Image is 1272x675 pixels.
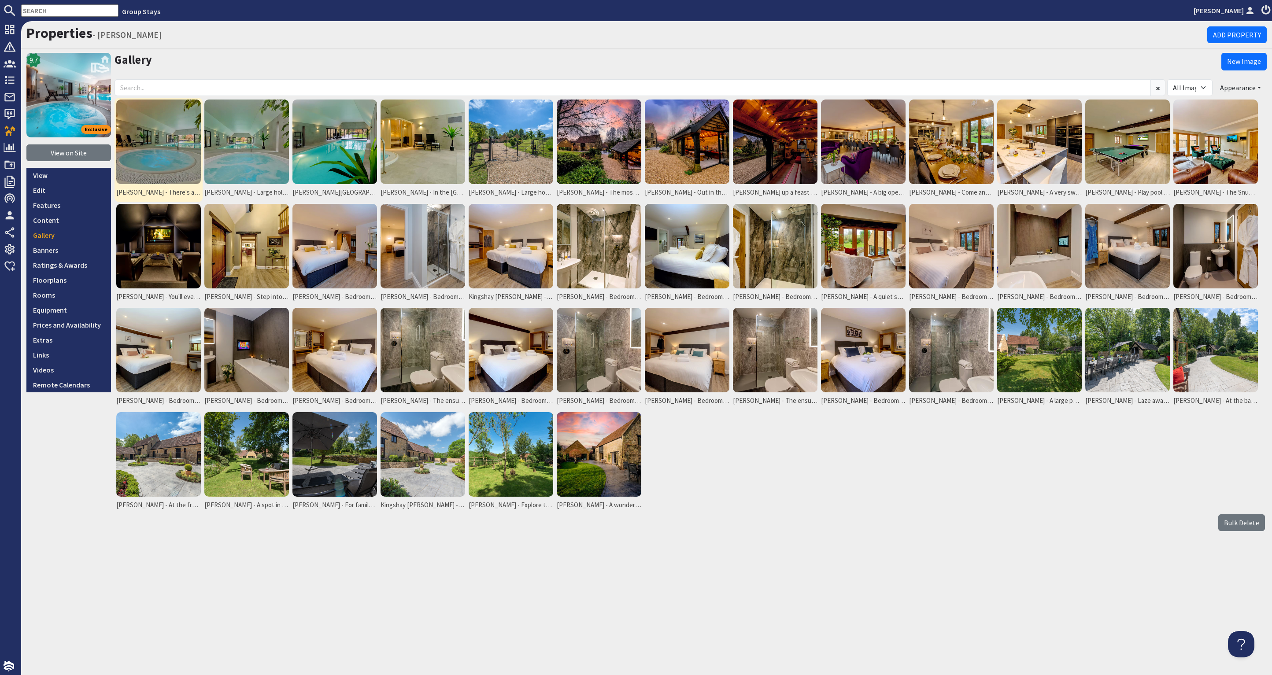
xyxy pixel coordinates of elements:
a: [PERSON_NAME] - Explore the gardens, find the mini-henge! [467,410,555,515]
a: Gallery [26,228,111,243]
span: [PERSON_NAME] - A very swish kitchen with all you need to cater for your large family holiday [997,188,1082,198]
a: [PERSON_NAME] - A big open plan living space gives you plenty of room to get together [819,98,907,202]
a: [PERSON_NAME] - Come and celebrate that special birthday or anniversary [907,98,995,202]
a: [PERSON_NAME] - Bedroom 5 ([GEOGRAPHIC_DATA]) has an ensuite wet room [1172,202,1260,306]
span: [PERSON_NAME] - Bedroom 5 ([GEOGRAPHIC_DATA]) has an ensuite wet room [1173,292,1258,302]
a: [PERSON_NAME] - A large patio and 2 acres of grounds to play in [995,306,1083,410]
input: SEARCH [21,4,118,17]
a: [PERSON_NAME] - For family holidays you'll always remember [291,410,379,515]
a: Gallery [115,52,152,67]
img: Kingshay Barton - Bedroom 4 (Coombe) sleeps 2 in zip and link beds (super king or twin) [909,204,994,288]
span: [PERSON_NAME] - A big open plan living space gives you plenty of room to get together [821,188,906,198]
img: Kingshay Barton - You'll even have your own private cinema! [116,204,201,288]
img: Kingshay Barton - For family holidays you'll always remember [292,412,377,497]
img: Kingshay Barton - The most fabulous all-weather-all-year holiday house [557,100,641,184]
img: Kingshay Barton - Bedroom 8 (Warren) has its own ensuite shower room [557,308,641,392]
a: [PERSON_NAME] - Bedroom 10 ([GEOGRAPHIC_DATA]) has an ensuite shower room [907,306,995,410]
a: [PERSON_NAME] - The Snug provides a quieter space to watch TV, to read or play board games [1172,98,1260,202]
a: Banners [26,243,111,258]
a: [PERSON_NAME] - A quiet spot to sit and chat - on the landing, in sumptuous silver velvet chairs [819,202,907,306]
span: [PERSON_NAME] - At the back of the house a large patio leads onto the gardens [1173,396,1258,406]
a: [PERSON_NAME] - A very swish kitchen with all you need to cater for your large family holiday [995,98,1083,202]
span: [PERSON_NAME] - The Snug provides a quieter space to watch TV, to read or play board games [1173,188,1258,198]
span: [PERSON_NAME] - Large house to rent in [GEOGRAPHIC_DATA] for family holidays and short breaks [469,188,553,198]
a: [PERSON_NAME] - There's an amazing spa hall with a heated pool, hot tub and sauna [115,98,203,202]
img: Kingshay Barton - Come and celebrate that special birthday or anniversary [909,100,994,184]
a: [PERSON_NAME] - Bedroom 10 ([GEOGRAPHIC_DATA]) is another room accessed from the courtyard [819,306,907,410]
span: [PERSON_NAME] - Bedroom 1 ([GEOGRAPHIC_DATA]) has an ensuite shower room [381,292,465,302]
input: Search... [115,79,1151,96]
a: [PERSON_NAME] - Play pool and table tennis in the Games Room [1083,98,1172,202]
img: Kingshay Barton - Cook up a feast in the weather proof BBQ bothy; when it's warm, slide back the ... [733,100,817,184]
a: [PERSON_NAME] - Large holiday house in [GEOGRAPHIC_DATA] with indoor pool [203,98,291,202]
a: [PERSON_NAME] - The ensuite shower room for Bedroom 7 ([GEOGRAPHIC_DATA]) [379,306,467,410]
a: Edit [26,183,111,198]
img: Kingshay Barton - A spot in the shade for a quiet chat [204,412,289,497]
a: [PERSON_NAME] - Bedroom 9 (St [PERSON_NAME]) sleeps 2 and has an ensuite shower room [643,306,731,410]
span: [PERSON_NAME] - Play pool and table tennis in the Games Room [1085,188,1170,198]
a: [PERSON_NAME] - The ensuite shower room for Bedroom 9 ([GEOGRAPHIC_DATA][PERSON_NAME]) [731,306,819,410]
span: Kingshay [PERSON_NAME] - Bedroom 2 (Downclose) sleeps 2 in a superking or twin beds [469,292,553,302]
a: [PERSON_NAME] - A spot in the shade for a quiet chat [203,410,291,515]
a: Links [26,347,111,362]
a: [PERSON_NAME] - A wonderful large group holiday house for year round family stays [555,410,643,515]
img: Kingshay Barton - Bedroom 2 (Downclose) has a snazzy ensuite shower room [557,204,641,288]
span: [PERSON_NAME] - Large holiday house in [GEOGRAPHIC_DATA] with indoor pool [204,188,289,198]
span: [PERSON_NAME] - A quiet spot to sit and chat - on the landing, in sumptuous silver velvet chairs [821,292,906,302]
a: Floorplans [26,273,111,288]
span: [PERSON_NAME] - Laze away the hours with lunch in the sunshine [1085,396,1170,406]
span: [PERSON_NAME] - Bedroom 1 ([GEOGRAPHIC_DATA]) Sleeps 2 in zip and link beds and has room for an e... [292,292,377,302]
img: Kingshay Barton - Bedroom 3 (Broadstone) has its own shower room [733,204,817,288]
img: Kinghsay Barton - Bedroom 3 (Broadstone) sleeps 2 and has an ensuite shower room [645,204,729,288]
img: Kingshay Barton - Bedroom 4 (Coombe) has an ensuite bathroom with a built-in TV [997,204,1082,288]
img: Kingshay Barton - Bedroom 6 (Moultons) sleeps 2 with room for an extra guest bed to sleep a child... [116,308,201,392]
a: Equipment [26,302,111,317]
img: Kingshay Barton - Luxury group accommodation in Somerset [381,412,465,497]
a: [PERSON_NAME] [1194,5,1256,16]
img: Kingshay Barton - Bedroom 7 (Venley) sleeps 2 in zip and link beds (super king or twin) [292,308,377,392]
span: [PERSON_NAME] - Bedroom 3 ([GEOGRAPHIC_DATA]) has its own shower room [733,292,817,302]
img: Kingshay Barton - Bedroom 2 (Downclose) sleeps 2 in a superking or twin beds [469,204,553,288]
a: [PERSON_NAME] - Step into a spacious hallway [203,202,291,306]
span: [PERSON_NAME] - A wonderful large group holiday house for year round family stays [557,500,641,510]
img: Kingshay Barton - Bedroom 8 (Warren) is accessed from the front courtyard and sleeps 2 [469,308,553,392]
a: [PERSON_NAME] - Bedroom 4 (Coombe) has an ensuite bathroom with a built-in TV [995,202,1083,306]
span: [PERSON_NAME] - Bedroom 9 (St [PERSON_NAME]) sleeps 2 and has an ensuite shower room [645,396,729,406]
img: staytech_i_w-64f4e8e9ee0a9c174fd5317b4b171b261742d2d393467e5bdba4413f4f884c10.svg [4,661,14,671]
a: Remote Calendars [26,377,111,392]
a: [PERSON_NAME] - Out in the garden there's a heated weatherproof BBQ bothy [643,98,731,202]
span: [PERSON_NAME] - At the front of the house there's a paved courtyard [116,500,201,510]
span: [PERSON_NAME] - The most fabulous all-weather-all-year holiday house [557,188,641,198]
a: Content [26,213,111,228]
span: [PERSON_NAME] - Bedroom 4 (Coombe) sleeps 2 in zip and link beds (super king or twin) [909,292,994,302]
a: Videos [26,362,111,377]
img: Kingshay Barton - At the front of the house there's a paved courtyard [116,412,201,497]
img: Kinghsay Barton - A very swish kitchen with all you need to cater for your large family holiday [997,100,1082,184]
a: KINGSHAY BARTON's icon9.7Exclusive [26,53,111,137]
button: Appearance [1214,79,1267,96]
a: Properties [26,24,92,42]
span: [PERSON_NAME] - Bedroom 10 ([GEOGRAPHIC_DATA]) is another room accessed from the courtyard [821,396,906,406]
span: [PERSON_NAME] - The ensuite shower room for Bedroom 7 ([GEOGRAPHIC_DATA]) [381,396,465,406]
img: Kingshay Barton - The Snug provides a quieter space to watch TV, to read or play board games [1173,100,1258,184]
a: [PERSON_NAME] - Large house to rent in [GEOGRAPHIC_DATA] for family holidays and short breaks [467,98,555,202]
a: Add Property [1207,26,1267,43]
img: Kingshay Barton - Bedroom 10 (Foxwell) is another room accessed from the courtyard [821,308,906,392]
a: New Image [1221,53,1267,70]
span: [PERSON_NAME] - Bedroom 6 (Moultons) also has the luxury of an ensuite bathroom [204,396,289,406]
a: [PERSON_NAME] - Bedroom 1 ([GEOGRAPHIC_DATA]) Sleeps 2 in zip and link beds and has room for an e... [291,202,379,306]
span: [PERSON_NAME] - Come and celebrate that special birthday or anniversary [909,188,994,198]
iframe: Toggle Customer Support [1228,631,1254,657]
small: - [PERSON_NAME] [92,30,162,40]
span: Exclusive [81,125,111,134]
a: [PERSON_NAME] - Bedroom 8 ([PERSON_NAME]) has its own ensuite shower room [555,306,643,410]
span: [PERSON_NAME] - Bedroom 2 (Downclose) has a snazzy ensuite shower room [557,292,641,302]
span: [PERSON_NAME] - You'll even have your own private cinema! [116,292,201,302]
a: [PERSON_NAME] - At the back of the house a large patio leads onto the gardens [1172,306,1260,410]
a: [PERSON_NAME] - Bedroom 8 ([PERSON_NAME]) is accessed from the front courtyard and sleeps 2 [467,306,555,410]
span: [PERSON_NAME] - Bedroom 10 ([GEOGRAPHIC_DATA]) has an ensuite shower room [909,396,994,406]
a: [PERSON_NAME] up a feast in the weather proof BBQ bothy; when it's warm, slide back the doors [731,98,819,202]
img: Kingshay Barton - At the back of the house a large patio leads onto the gardens [1173,308,1258,392]
span: [PERSON_NAME] - Bedroom 6 (Moultons) sleeps 2 with room for an extra guest bed to sleep a child (... [116,396,201,406]
img: Kingshay Barton - A wonderful large group holiday house for year round family stays [557,412,641,497]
